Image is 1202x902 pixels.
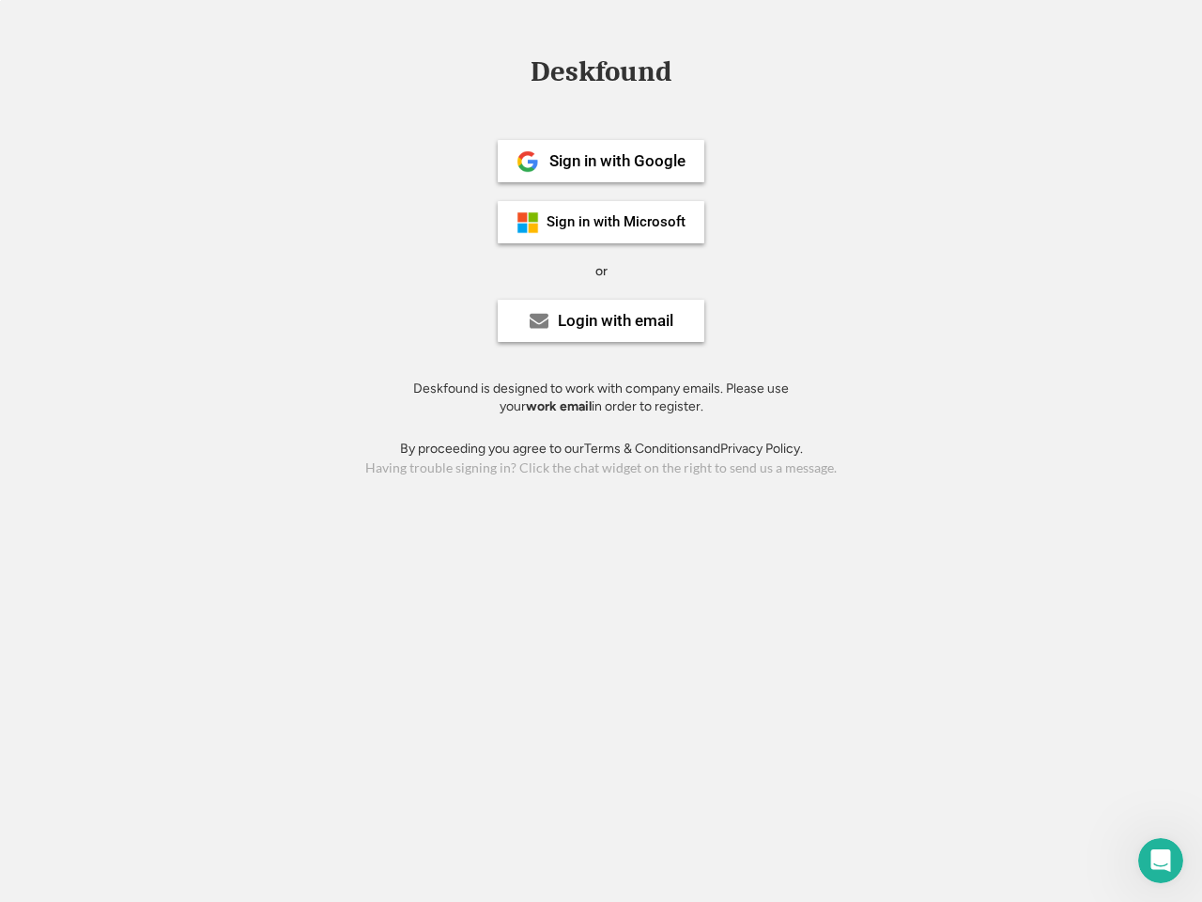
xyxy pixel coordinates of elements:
div: Login with email [558,313,673,329]
div: Deskfound [521,57,681,86]
img: 1024px-Google__G__Logo.svg.png [516,150,539,173]
a: Privacy Policy. [720,441,803,457]
div: Deskfound is designed to work with company emails. Please use your in order to register. [390,380,812,416]
iframe: Intercom live chat [1138,838,1183,883]
div: or [595,262,608,281]
a: Terms & Conditions [584,441,699,457]
div: Sign in with Google [549,153,686,169]
div: Sign in with Microsoft [547,215,686,229]
div: By proceeding you agree to our and [400,440,803,459]
img: ms-symbollockup_mssymbol_19.png [516,211,539,234]
strong: work email [526,398,592,414]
